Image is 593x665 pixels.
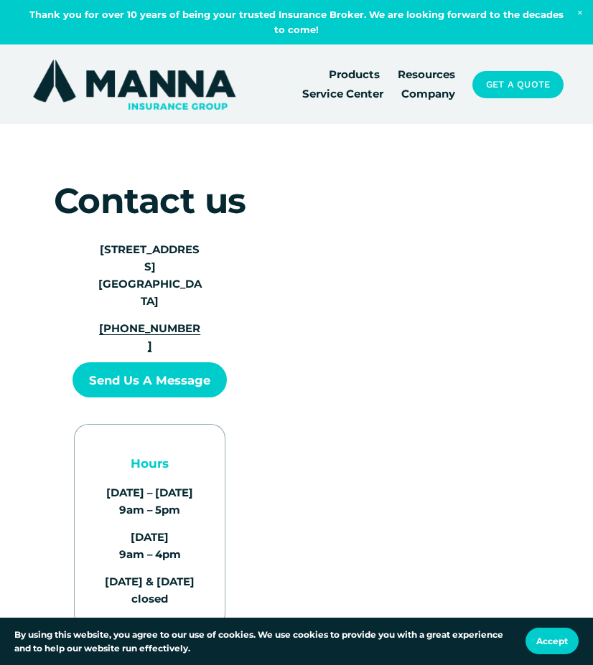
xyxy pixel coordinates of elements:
[29,57,238,113] img: Manna Insurance Group
[98,573,202,608] p: [DATE] & [DATE] closed
[98,241,202,310] p: [STREET_ADDRESS] [GEOGRAPHIC_DATA]
[526,628,579,654] button: Accept
[329,66,380,83] span: Products
[98,484,202,519] p: [DATE] – [DATE] 9am – 5pm
[52,183,248,219] h1: Contact us
[401,85,455,104] a: Company
[98,529,202,563] p: [DATE] 9am – 4pm
[329,65,380,85] a: folder dropdown
[398,66,455,83] span: Resources
[302,85,383,104] a: Service Center
[536,636,568,646] span: Accept
[131,456,169,471] strong: Hours
[99,321,200,352] a: [PHONE_NUMBER]
[398,65,455,85] a: folder dropdown
[14,628,511,655] p: By using this website, you agree to our use of cookies. We use cookies to provide you with a grea...
[472,71,563,98] a: Get a Quote
[73,362,227,398] button: Send us a Message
